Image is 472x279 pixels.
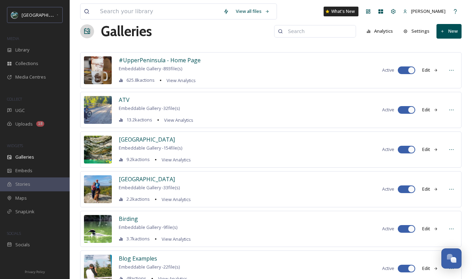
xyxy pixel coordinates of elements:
[419,182,442,196] button: Edit
[101,21,152,42] a: Galleries
[126,196,150,202] span: 2.2k actions
[164,117,193,123] span: View Analytics
[419,262,442,275] button: Edit
[15,195,27,201] span: Maps
[84,215,112,243] img: c68c2a57-d1b5-4a17-a340-531ee61b4a6b.jpg
[15,74,46,80] span: Media Centres
[22,11,90,18] span: [GEOGRAPHIC_DATA][US_STATE]
[382,106,394,113] span: Active
[363,24,397,38] button: Analytics
[126,77,155,83] span: 625.8k actions
[15,167,32,174] span: Embeds
[419,63,442,77] button: Edit
[441,248,462,269] button: Open Chat
[161,116,193,124] a: View Analytics
[324,7,358,16] a: What's New
[419,103,442,117] button: Edit
[285,24,352,38] input: Search
[84,175,112,203] img: a838df16-db20-49a0-ab27-76294e27475e.jpg
[15,107,25,114] span: UGC
[158,235,191,243] a: View Analytics
[400,5,449,18] a: [PERSON_NAME]
[119,65,182,72] span: Embeddable Gallery - 893 file(s)
[419,222,442,236] button: Edit
[7,231,21,236] span: SOCIALS
[119,136,175,143] span: [GEOGRAPHIC_DATA]
[126,117,152,123] span: 13.2k actions
[382,67,394,73] span: Active
[119,224,177,230] span: Embeddable Gallery - 9 file(s)
[119,96,130,104] span: ATV
[232,5,273,18] a: View all files
[158,195,191,204] a: View Analytics
[411,8,446,14] span: [PERSON_NAME]
[158,156,191,164] a: View Analytics
[119,215,138,223] span: Birding
[363,24,400,38] a: Analytics
[119,145,182,151] span: Embeddable Gallery - 154 file(s)
[7,36,19,41] span: MEDIA
[7,96,22,102] span: COLLECT
[382,186,394,192] span: Active
[162,236,191,242] span: View Analytics
[119,264,180,270] span: Embeddable Gallery - 22 file(s)
[15,121,33,127] span: Uploads
[382,225,394,232] span: Active
[126,156,150,163] span: 9.2k actions
[119,184,180,191] span: Embeddable Gallery - 33 file(s)
[25,270,45,274] span: Privacy Policy
[84,136,112,164] img: bd0779d1-d175-4e56-bfc9-5f7f07bcba89.jpg
[11,11,18,18] img: uplogo-summer%20bg.jpg
[15,241,30,248] span: Socials
[15,181,30,188] span: Stories
[382,146,394,153] span: Active
[119,255,157,262] span: Blog Examples
[162,157,191,163] span: View Analytics
[119,105,180,111] span: Embeddable Gallery - 32 file(s)
[162,196,191,202] span: View Analytics
[15,208,34,215] span: SnapLink
[167,77,196,83] span: View Analytics
[7,143,23,148] span: WIDGETS
[96,4,220,19] input: Search your library
[163,76,196,85] a: View Analytics
[36,121,44,127] div: 18
[15,47,29,53] span: Library
[419,143,442,156] button: Edit
[382,265,394,272] span: Active
[15,60,38,67] span: Collections
[436,24,462,38] button: New
[119,175,175,183] span: [GEOGRAPHIC_DATA]
[400,24,433,38] button: Settings
[15,154,34,160] span: Galleries
[119,56,201,64] span: #UpperPeninsula - Home Page
[84,96,112,124] img: 27f24e30-d254-4c69-a27f-5593831f9fa1.jpg
[84,56,112,84] img: 439b400f-dea2-4787-8f13-a05aed760df1.jpg
[126,236,150,242] span: 3.7k actions
[400,24,436,38] a: Settings
[25,267,45,276] a: Privacy Policy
